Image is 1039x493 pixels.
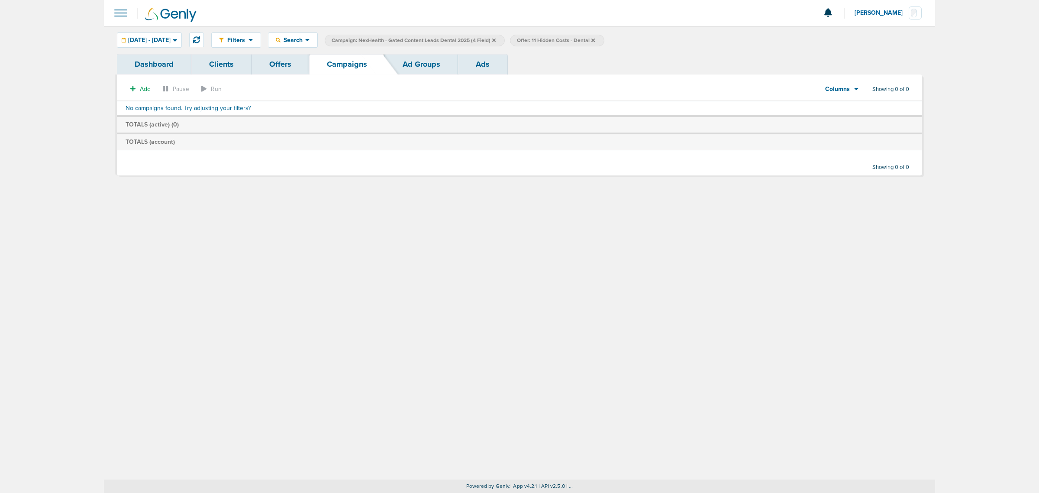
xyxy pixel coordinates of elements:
[855,10,909,16] span: [PERSON_NAME]
[510,483,537,489] span: | App v4.2.1
[191,54,252,75] a: Clients
[281,36,305,44] span: Search
[539,483,565,489] span: | API v2.5.0
[309,54,385,75] a: Campaigns
[126,83,155,95] button: Add
[458,54,507,75] a: Ads
[872,164,909,171] span: Showing 0 of 0
[566,483,573,489] span: | ...
[385,54,458,75] a: Ad Groups
[117,116,922,133] td: TOTALS (active) ( )
[252,54,309,75] a: Offers
[126,105,913,112] h4: No campaigns found. Try adjusting your filters?
[332,37,496,44] span: Campaign: NexHealth - Gated Content Leads Dental 2025 (4 Field)
[128,37,171,43] span: [DATE] - [DATE]
[117,133,922,150] td: TOTALS (account)
[140,85,151,93] span: Add
[173,121,177,128] span: 0
[224,36,248,44] span: Filters
[117,54,191,75] a: Dashboard
[517,37,595,44] span: Offer: 11 Hidden Costs - Dental
[145,8,197,22] img: Genly
[104,483,935,490] p: Powered by Genly.
[825,85,850,94] span: Columns
[872,86,909,93] span: Showing 0 of 0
